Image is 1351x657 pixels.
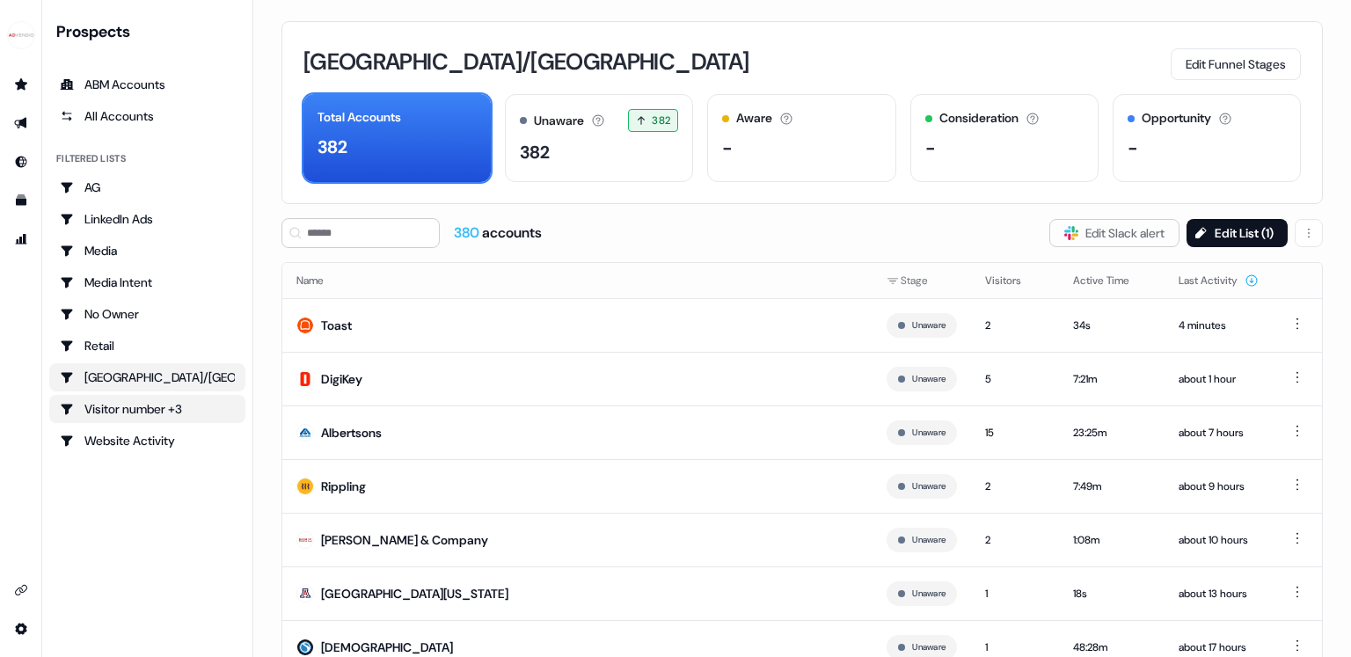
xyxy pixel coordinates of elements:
[49,427,245,455] a: Go to Website Activity
[60,274,235,291] div: Media Intent
[7,576,35,604] a: Go to integrations
[1179,531,1259,549] div: about 10 hours
[534,112,584,130] div: Unaware
[49,332,245,360] a: Go to Retail
[60,337,235,354] div: Retail
[321,639,453,656] div: [DEMOGRAPHIC_DATA]
[1073,639,1150,656] div: 48:28m
[321,531,488,549] div: [PERSON_NAME] & Company
[321,585,508,602] div: [GEOGRAPHIC_DATA][US_STATE]
[60,107,235,125] div: All Accounts
[985,265,1042,296] button: Visitors
[7,225,35,253] a: Go to attribution
[318,108,401,127] div: Total Accounts
[985,424,1045,442] div: 15
[60,242,235,259] div: Media
[1142,109,1211,128] div: Opportunity
[49,205,245,233] a: Go to LinkedIn Ads
[1049,219,1179,247] button: Edit Slack alert
[912,371,946,387] button: Unaware
[520,139,550,165] div: 382
[60,305,235,323] div: No Owner
[321,424,382,442] div: Albertsons
[1073,370,1150,388] div: 7:21m
[454,223,482,242] span: 380
[1179,639,1259,656] div: about 17 hours
[454,223,542,243] div: accounts
[985,317,1045,334] div: 2
[1179,265,1259,296] button: Last Activity
[49,395,245,423] a: Go to Visitor number +3
[7,148,35,176] a: Go to Inbound
[1179,317,1259,334] div: 4 minutes
[1187,219,1288,247] button: Edit List (1)
[7,109,35,137] a: Go to outbound experience
[321,478,366,495] div: Rippling
[7,70,35,99] a: Go to prospects
[56,21,245,42] div: Prospects
[1179,478,1259,495] div: about 9 hours
[985,531,1045,549] div: 2
[652,112,670,129] span: 382
[1179,370,1259,388] div: about 1 hour
[282,263,873,298] th: Name
[912,532,946,548] button: Unaware
[912,318,946,333] button: Unaware
[56,151,126,166] div: Filtered lists
[60,432,235,449] div: Website Activity
[7,186,35,215] a: Go to templates
[939,109,1019,128] div: Consideration
[303,50,749,73] h3: [GEOGRAPHIC_DATA]/[GEOGRAPHIC_DATA]
[49,300,245,328] a: Go to No Owner
[912,478,946,494] button: Unaware
[887,272,957,289] div: Stage
[60,210,235,228] div: LinkedIn Ads
[321,370,362,388] div: DigiKey
[1073,531,1150,549] div: 1:08m
[985,478,1045,495] div: 2
[321,317,352,334] div: Toast
[1073,317,1150,334] div: 34s
[722,135,733,161] div: -
[49,268,245,296] a: Go to Media Intent
[49,173,245,201] a: Go to AG
[60,76,235,93] div: ABM Accounts
[1171,48,1301,80] button: Edit Funnel Stages
[912,425,946,441] button: Unaware
[60,400,235,418] div: Visitor number +3
[1073,478,1150,495] div: 7:49m
[912,639,946,655] button: Unaware
[60,369,235,386] div: [GEOGRAPHIC_DATA]/[GEOGRAPHIC_DATA]
[49,70,245,99] a: ABM Accounts
[49,237,245,265] a: Go to Media
[49,102,245,130] a: All accounts
[1073,585,1150,602] div: 18s
[1128,135,1138,161] div: -
[1179,424,1259,442] div: about 7 hours
[925,135,936,161] div: -
[1179,585,1259,602] div: about 13 hours
[985,370,1045,388] div: 5
[7,615,35,643] a: Go to integrations
[912,586,946,602] button: Unaware
[1073,424,1150,442] div: 23:25m
[1073,265,1150,296] button: Active Time
[985,585,1045,602] div: 1
[49,363,245,391] a: Go to USA/Canada
[318,134,347,160] div: 382
[736,109,772,128] div: Aware
[60,179,235,196] div: AG
[985,639,1045,656] div: 1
